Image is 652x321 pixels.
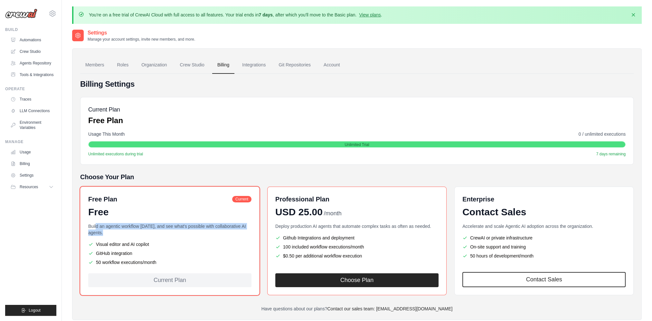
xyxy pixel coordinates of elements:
[259,12,273,17] strong: 7 days
[275,206,323,218] span: USD 25.00
[88,273,251,287] div: Current Plan
[88,151,143,157] span: Unlimited executions during trial
[88,37,195,42] p: Manage your account settings, invite new members, and more.
[88,115,123,126] p: Free Plan
[275,235,439,241] li: Github Integrations and deployment
[462,223,626,229] p: Accelerate and scale Agentic AI adoption across the organization.
[462,272,626,287] a: Contact Sales
[80,306,634,312] p: Have questions about our plans?
[579,131,626,137] span: 0 / unlimited executions
[8,94,56,104] a: Traces
[327,306,452,311] a: Contact our sales team: [EMAIL_ADDRESS][DOMAIN_NAME]
[88,259,251,266] li: 50 workflow executions/month
[5,305,56,316] button: Logout
[88,241,251,248] li: Visual editor and AI copilot
[88,29,195,37] h2: Settings
[275,244,439,250] li: 100 included workflow executions/month
[5,27,56,32] div: Build
[596,151,626,157] span: 7 days remaining
[88,131,125,137] span: Usage This Month
[8,117,56,133] a: Environment Variables
[80,172,634,181] h5: Choose Your Plan
[88,206,251,218] div: Free
[345,142,369,147] span: Unlimited Trial
[8,147,56,157] a: Usage
[112,56,134,74] a: Roles
[8,106,56,116] a: LLM Connections
[324,209,342,218] span: /month
[5,139,56,144] div: Manage
[8,159,56,169] a: Billing
[5,86,56,92] div: Operate
[89,12,382,18] p: You're on a free trial of CrewAI Cloud with full access to all features. Your trial ends in , aft...
[88,250,251,257] li: GitHub integration
[462,235,626,241] li: CrewAI or private infrastructure
[8,58,56,68] a: Agents Repository
[175,56,210,74] a: Crew Studio
[232,196,251,202] span: Current
[462,253,626,259] li: 50 hours of development/month
[20,184,38,190] span: Resources
[318,56,345,74] a: Account
[88,195,117,204] h6: Free Plan
[8,46,56,57] a: Crew Studio
[88,105,123,114] h5: Current Plan
[80,56,109,74] a: Members
[275,253,439,259] li: $0.50 per additional workflow execution
[80,79,634,89] h4: Billing Settings
[275,195,329,204] h6: Professional Plan
[29,308,41,313] span: Logout
[462,195,626,204] h6: Enterprise
[273,56,316,74] a: Git Repositories
[212,56,234,74] a: Billing
[136,56,172,74] a: Organization
[8,182,56,192] button: Resources
[462,244,626,250] li: On-site support and training
[5,9,37,18] img: Logo
[8,70,56,80] a: Tools & Integrations
[8,170,56,180] a: Settings
[275,273,439,287] button: Choose Plan
[237,56,271,74] a: Integrations
[359,12,381,17] a: View plans
[275,223,439,229] p: Deploy production AI agents that automate complex tasks as often as needed.
[8,35,56,45] a: Automations
[88,223,251,236] p: Build an agentic workflow [DATE], and see what's possible with collaborative AI agents.
[462,206,626,218] div: Contact Sales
